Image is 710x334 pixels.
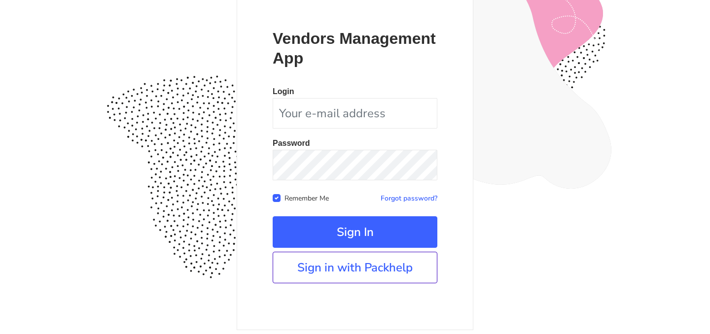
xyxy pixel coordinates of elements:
[381,194,437,203] a: Forgot password?
[273,88,437,96] p: Login
[273,29,437,68] p: Vendors Management App
[273,98,437,129] input: Your e-mail address
[273,139,437,147] p: Password
[284,192,329,203] label: Remember Me
[273,252,437,283] a: Sign in with Packhelp
[273,216,437,248] button: Sign In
